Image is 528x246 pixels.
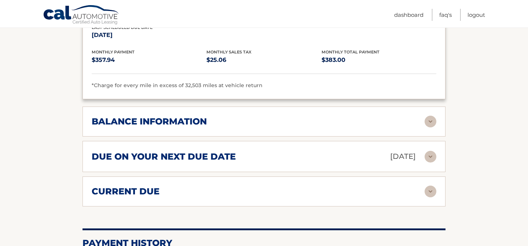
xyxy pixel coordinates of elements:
[92,186,159,197] h2: current due
[322,55,436,65] p: $383.00
[92,30,206,40] p: [DATE]
[92,116,207,127] h2: balance information
[92,82,263,89] span: *Charge for every mile in excess of 32,503 miles at vehicle return
[43,5,120,26] a: Cal Automotive
[439,9,452,21] a: FAQ's
[92,55,206,65] p: $357.94
[206,49,252,55] span: Monthly Sales Tax
[425,186,436,197] img: accordion-rest.svg
[92,25,153,30] span: Last Scheduled Due Date
[394,9,423,21] a: Dashboard
[425,151,436,163] img: accordion-rest.svg
[425,116,436,127] img: accordion-rest.svg
[206,55,321,65] p: $25.06
[92,151,236,162] h2: due on your next due date
[92,49,135,55] span: Monthly Payment
[390,150,416,163] p: [DATE]
[467,9,485,21] a: Logout
[322,49,379,55] span: Monthly Total Payment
